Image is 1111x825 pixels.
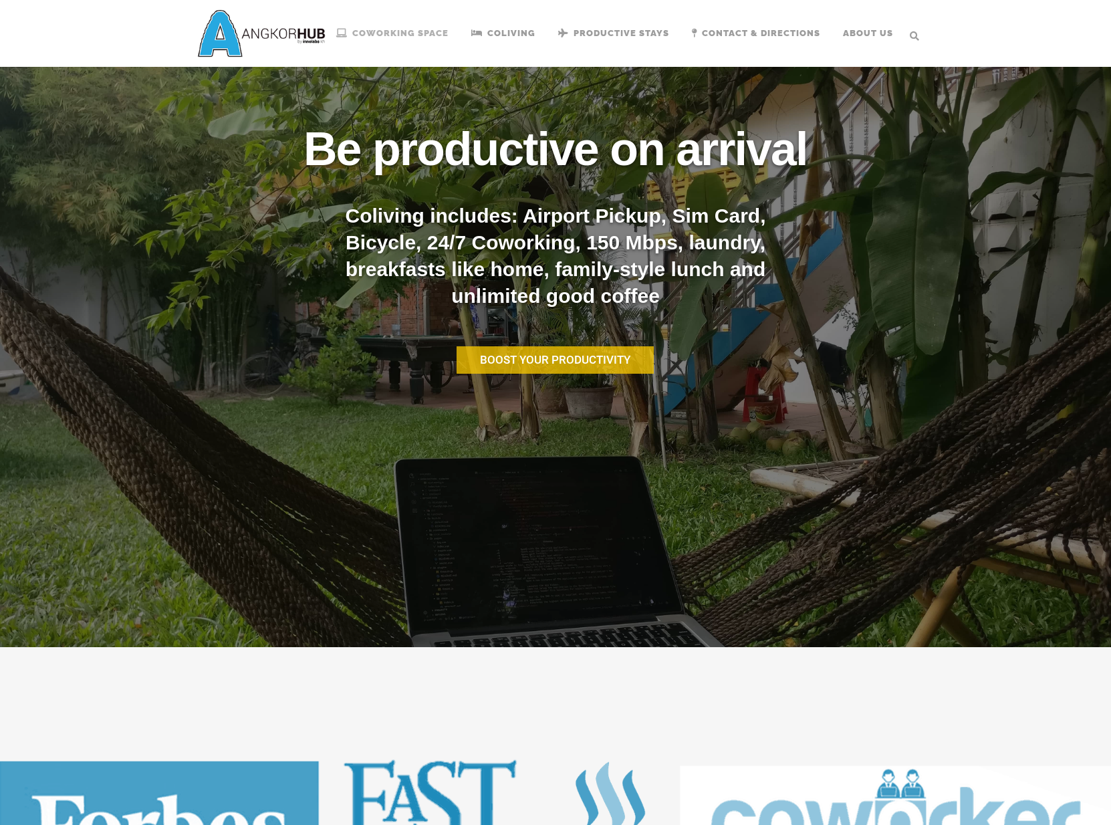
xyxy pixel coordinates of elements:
[331,203,780,338] rs-layer: Coliving includes: Airport Pickup, Sim Card, Bicycle, 24/7 Coworking, 150 Mbps, laundry, breakfas...
[352,28,449,38] span: Coworking Space
[303,129,807,169] rs-layer: Be productive on arrival
[702,28,820,38] span: Contact & Directions
[487,28,535,38] span: Coliving
[457,346,654,374] rs-layer: BOOST YOUR PRODUCTIVITY
[843,28,893,38] span: About us
[574,28,669,38] span: Productive Stays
